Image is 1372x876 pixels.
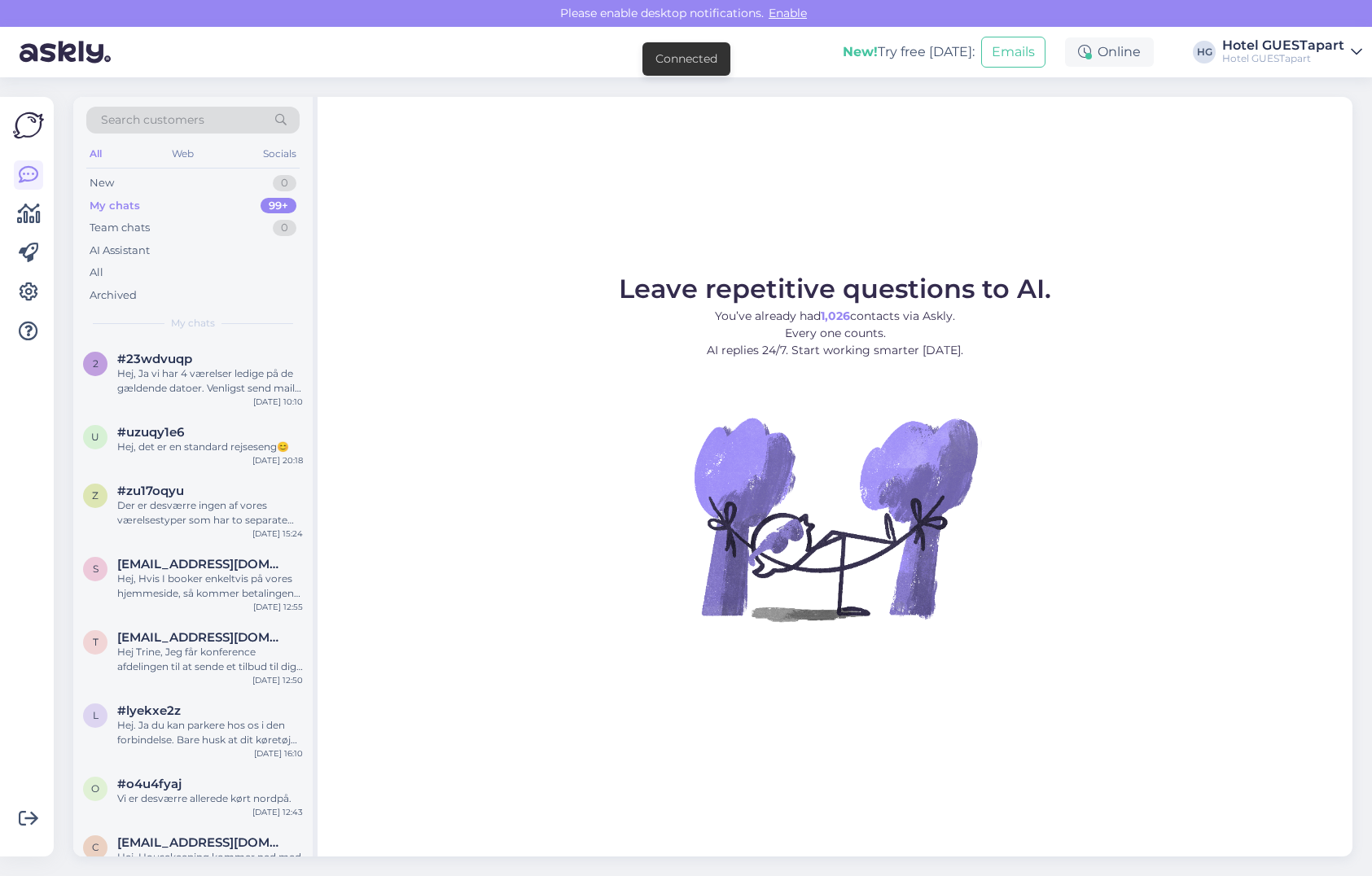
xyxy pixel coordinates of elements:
div: Connected [655,50,717,68]
div: [DATE] 10:10 [253,396,303,408]
span: 2 [93,357,99,370]
span: My chats [171,316,215,331]
div: All [90,265,103,281]
div: [DATE] 12:55 [253,601,303,613]
div: Hotel GUESTapart [1222,39,1344,52]
a: Hotel GUESTapartHotel GUESTapart [1222,39,1362,65]
div: 99+ [261,198,296,214]
div: Team chats [90,220,150,236]
b: New! [843,44,878,59]
div: My chats [90,198,140,214]
b: 1,026 [821,309,850,323]
div: [DATE] 12:43 [252,806,303,818]
span: t [93,636,99,648]
span: u [91,431,99,443]
div: Archived [90,287,137,304]
span: #uzuqy1e6 [117,425,184,440]
div: Hej, Hvis I booker enkeltvis på vores hjemmeside, så kommer betalingen til at køre helt automatis... [117,572,303,601]
span: carina@aol.dk [117,835,287,850]
div: Online [1065,37,1154,67]
div: AI Assistant [90,243,150,259]
span: Search customers [101,112,204,129]
span: #o4u4fyaj [117,777,182,791]
span: #zu17oqyu [117,484,184,498]
div: Hej. Ja du kan parkere hos os i den forbindelse. Bare husk at dit køretøj skal registrer når du a... [117,718,303,747]
img: No Chat active [689,372,982,665]
span: sirstn@ous-hf.no [117,557,287,572]
div: [DATE] 16:10 [254,747,303,760]
div: [DATE] 15:24 [252,528,303,540]
div: Hotel GUESTapart [1222,52,1344,65]
div: [DATE] 12:50 [252,674,303,686]
span: Leave repetitive questions to AI. [619,273,1051,304]
p: You’ve already had contacts via Askly. Every one counts. AI replies 24/7. Start working smarter [... [619,308,1051,359]
div: Web [169,143,197,164]
div: Der er desværre ingen af vores værelsestyper som har to separate soveværelser. [117,498,303,528]
div: Hej, det er en standard rejseseng😊 [117,440,303,454]
div: Socials [260,143,300,164]
button: Emails [981,37,1045,68]
img: Askly Logo [13,110,44,141]
div: HG [1193,41,1216,64]
span: s [93,563,99,575]
span: l [93,709,99,721]
div: Hej, Ja vi har 4 værelser ledige på de gældende datoer. Venligst send mail til [EMAIL_ADDRESS][DO... [117,366,303,396]
span: thj@flc.dk [117,630,287,645]
div: [DATE] 20:18 [252,454,303,466]
div: New [90,175,114,191]
div: 0 [273,220,296,236]
div: Hej Trine, Jeg får konference afdelingen til at sende et tilbud til dig :) Tak og rigtig god dag.... [117,645,303,674]
div: All [86,143,105,164]
span: o [91,782,99,795]
div: Vi er desværre allerede kørt nordpå. [117,791,303,806]
span: #lyekxe2z [117,703,181,718]
div: 0 [273,175,296,191]
span: Enable [764,6,812,20]
span: c [92,841,99,853]
span: z [92,489,99,502]
span: #23wdvuqp [117,352,192,366]
div: Try free [DATE]: [843,42,975,62]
